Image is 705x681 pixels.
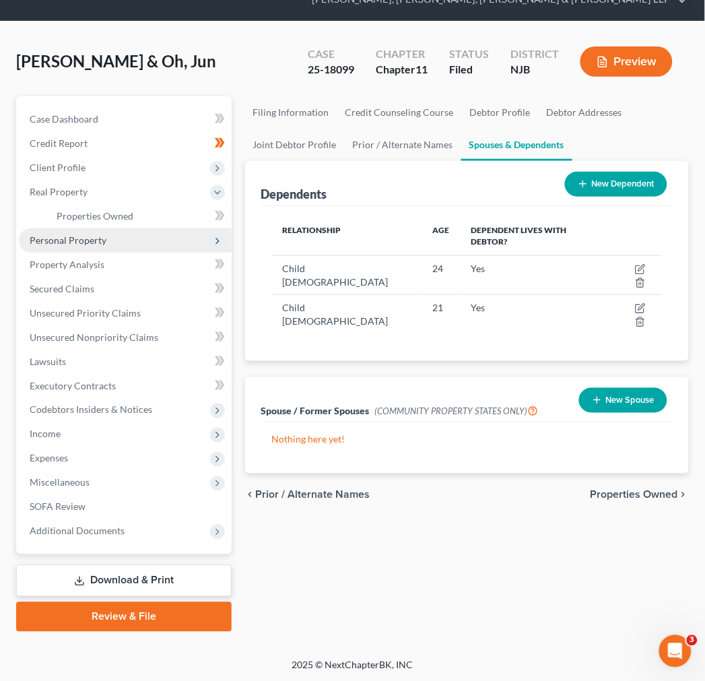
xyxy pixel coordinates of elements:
[461,255,609,294] td: Yes
[30,113,98,125] span: Case Dashboard
[30,331,158,343] span: Unsecured Nonpriority Claims
[30,307,141,319] span: Unsecured Priority Claims
[376,62,428,77] div: Chapter
[19,350,232,374] a: Lawsuits
[16,51,216,71] span: [PERSON_NAME] & Oh, Jun
[30,477,90,488] span: Miscellaneous
[245,96,337,129] a: Filing Information
[422,255,461,294] td: 24
[261,406,370,417] span: Spouse / Former Spouses
[539,96,630,129] a: Debtor Addresses
[30,525,125,537] span: Additional Documents
[261,186,327,202] div: Dependents
[46,204,232,228] a: Properties Owned
[30,356,66,367] span: Lawsuits
[30,234,106,246] span: Personal Property
[30,428,61,440] span: Income
[57,210,133,222] span: Properties Owned
[659,635,692,668] iframe: Intercom live chat
[565,172,667,197] button: New Dependent
[579,388,667,413] button: New Spouse
[30,380,116,391] span: Executory Contracts
[375,406,539,417] span: (COMMUNITY PROPERTY STATES ONLY)
[30,404,152,416] span: Codebtors Insiders & Notices
[308,62,354,77] div: 25-18099
[345,129,461,161] a: Prior / Alternate Names
[308,46,354,62] div: Case
[337,96,462,129] a: Credit Counseling Course
[461,295,609,334] td: Yes
[19,107,232,131] a: Case Dashboard
[245,490,370,500] button: chevron_left Prior / Alternate Names
[16,565,232,597] a: Download & Print
[30,283,94,294] span: Secured Claims
[19,325,232,350] a: Unsecured Nonpriority Claims
[19,277,232,301] a: Secured Claims
[245,129,345,161] a: Joint Debtor Profile
[16,602,232,632] a: Review & File
[376,46,428,62] div: Chapter
[30,501,86,513] span: SOFA Review
[30,259,104,270] span: Property Analysis
[272,295,422,334] td: Child [DEMOGRAPHIC_DATA]
[687,635,698,646] span: 3
[449,62,489,77] div: Filed
[256,490,370,500] span: Prior / Alternate Names
[272,217,422,256] th: Relationship
[591,490,689,500] button: Properties Owned chevron_right
[678,490,689,500] i: chevron_right
[245,490,256,500] i: chevron_left
[510,62,559,77] div: NJB
[30,137,88,149] span: Credit Report
[19,495,232,519] a: SOFA Review
[30,186,88,197] span: Real Property
[580,46,673,77] button: Preview
[272,255,422,294] td: Child [DEMOGRAPHIC_DATA]
[510,46,559,62] div: District
[461,129,572,161] a: Spouses & Dependents
[462,96,539,129] a: Debtor Profile
[19,301,232,325] a: Unsecured Priority Claims
[461,217,609,256] th: Dependent lives with debtor?
[422,217,461,256] th: Age
[19,131,232,156] a: Credit Report
[30,453,68,464] span: Expenses
[415,63,428,75] span: 11
[422,295,461,334] td: 21
[30,162,86,173] span: Client Profile
[272,433,662,447] p: Nothing here yet!
[19,253,232,277] a: Property Analysis
[449,46,489,62] div: Status
[591,490,678,500] span: Properties Owned
[19,374,232,398] a: Executory Contracts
